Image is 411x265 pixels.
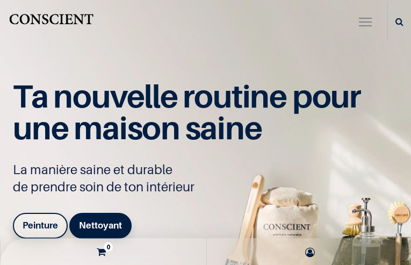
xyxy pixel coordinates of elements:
img: Conscient [8,11,95,33]
a: Logo of Conscient [8,11,95,33]
b: Nettoyant [79,220,122,231]
b: Peinture [23,220,58,231]
p: La manière saine et durable de prendre soin de ton intérieur [13,161,362,196]
span: Ta nouvelle routine pour une maison saine [13,77,360,147]
a: Peinture [13,213,68,239]
a: Nettoyant [69,213,132,239]
a: 0 [3,238,204,265]
sup: 0 [104,242,113,252]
